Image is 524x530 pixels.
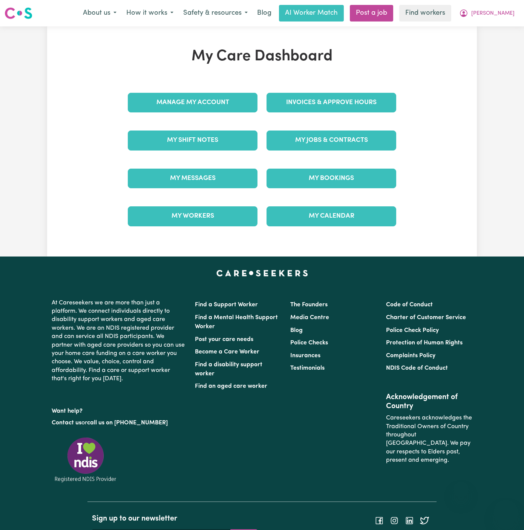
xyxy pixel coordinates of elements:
a: Media Centre [290,315,329,321]
a: Post your care needs [195,336,253,343]
a: My Workers [128,206,257,226]
a: Careseekers logo [5,5,32,22]
a: My Jobs & Contracts [267,131,396,150]
a: Find workers [399,5,451,22]
a: Charter of Customer Service [386,315,466,321]
a: Invoices & Approve Hours [267,93,396,112]
a: Police Check Policy [386,327,439,333]
a: Find an aged care worker [195,383,267,389]
a: Blog [290,327,303,333]
a: Police Checks [290,340,328,346]
a: NDIS Code of Conduct [386,365,448,371]
a: Follow Careseekers on Facebook [375,518,384,524]
a: The Founders [290,302,328,308]
a: Post a job [350,5,393,22]
a: Find a Support Worker [195,302,258,308]
button: My Account [454,5,519,21]
a: My Bookings [267,169,396,188]
a: call us on [PHONE_NUMBER] [87,420,168,426]
a: Find a disability support worker [195,362,262,377]
a: Follow Careseekers on LinkedIn [405,518,414,524]
a: Become a Care Worker [195,349,259,355]
a: Complaints Policy [386,353,435,359]
p: or [52,416,186,430]
button: Safety & resources [178,5,253,21]
a: Testimonials [290,365,325,371]
iframe: Close message [454,482,469,497]
span: [PERSON_NAME] [471,9,515,18]
a: Contact us [52,420,81,426]
img: Registered NDIS provider [52,436,120,483]
a: Insurances [290,353,320,359]
a: Code of Conduct [386,302,433,308]
a: My Calendar [267,206,396,226]
a: Manage My Account [128,93,257,112]
a: Follow Careseekers on Instagram [390,518,399,524]
button: About us [78,5,121,21]
a: Careseekers home page [216,270,308,276]
p: Careseekers acknowledges the Traditional Owners of Country throughout [GEOGRAPHIC_DATA]. We pay o... [386,411,472,467]
p: At Careseekers we are more than just a platform. We connect individuals directly to disability su... [52,296,186,386]
a: My Shift Notes [128,131,257,150]
h1: My Care Dashboard [123,48,401,66]
a: AI Worker Match [279,5,344,22]
iframe: Button to launch messaging window [494,500,518,524]
a: Blog [253,5,276,22]
button: How it works [121,5,178,21]
h2: Acknowledgement of Country [386,393,472,411]
a: Find a Mental Health Support Worker [195,315,278,330]
img: Careseekers logo [5,6,32,20]
h2: Sign up to our newsletter [92,514,257,523]
a: Protection of Human Rights [386,340,463,346]
a: My Messages [128,169,257,188]
a: Follow Careseekers on Twitter [420,518,429,524]
p: Want help? [52,404,186,415]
